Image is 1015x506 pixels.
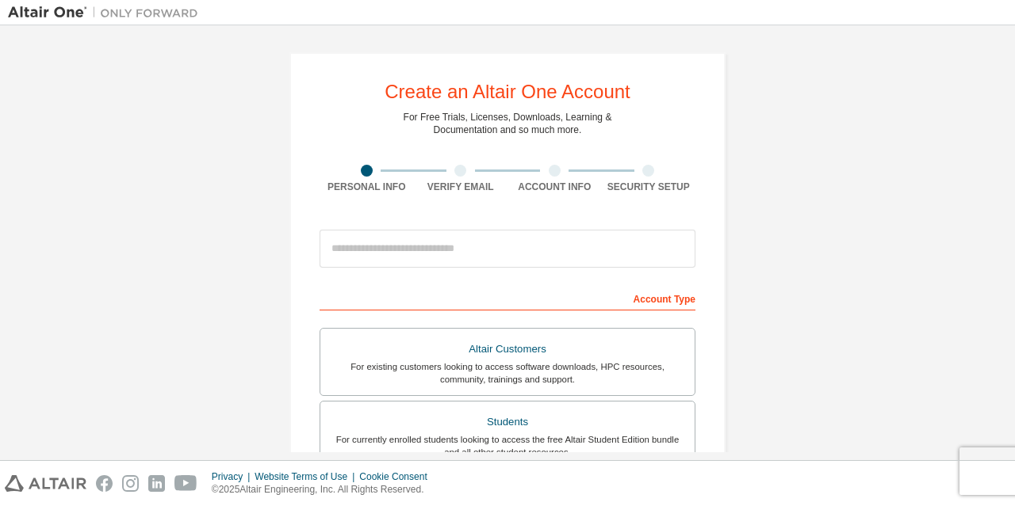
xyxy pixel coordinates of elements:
div: Account Type [320,285,695,310]
div: For existing customers looking to access software downloads, HPC resources, community, trainings ... [330,360,685,386]
div: Security Setup [602,181,696,193]
div: Account Info [507,181,602,193]
img: instagram.svg [122,475,139,492]
div: Create an Altair One Account [385,82,630,101]
img: youtube.svg [174,475,197,492]
div: Privacy [212,470,255,483]
div: Website Terms of Use [255,470,359,483]
div: For Free Trials, Licenses, Downloads, Learning & Documentation and so much more. [404,111,612,136]
div: Altair Customers [330,338,685,360]
p: © 2025 Altair Engineering, Inc. All Rights Reserved. [212,483,437,496]
img: altair_logo.svg [5,475,86,492]
div: For currently enrolled students looking to access the free Altair Student Edition bundle and all ... [330,433,685,458]
img: facebook.svg [96,475,113,492]
div: Verify Email [414,181,508,193]
div: Students [330,411,685,433]
img: Altair One [8,5,206,21]
div: Personal Info [320,181,414,193]
div: Cookie Consent [359,470,436,483]
img: linkedin.svg [148,475,165,492]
